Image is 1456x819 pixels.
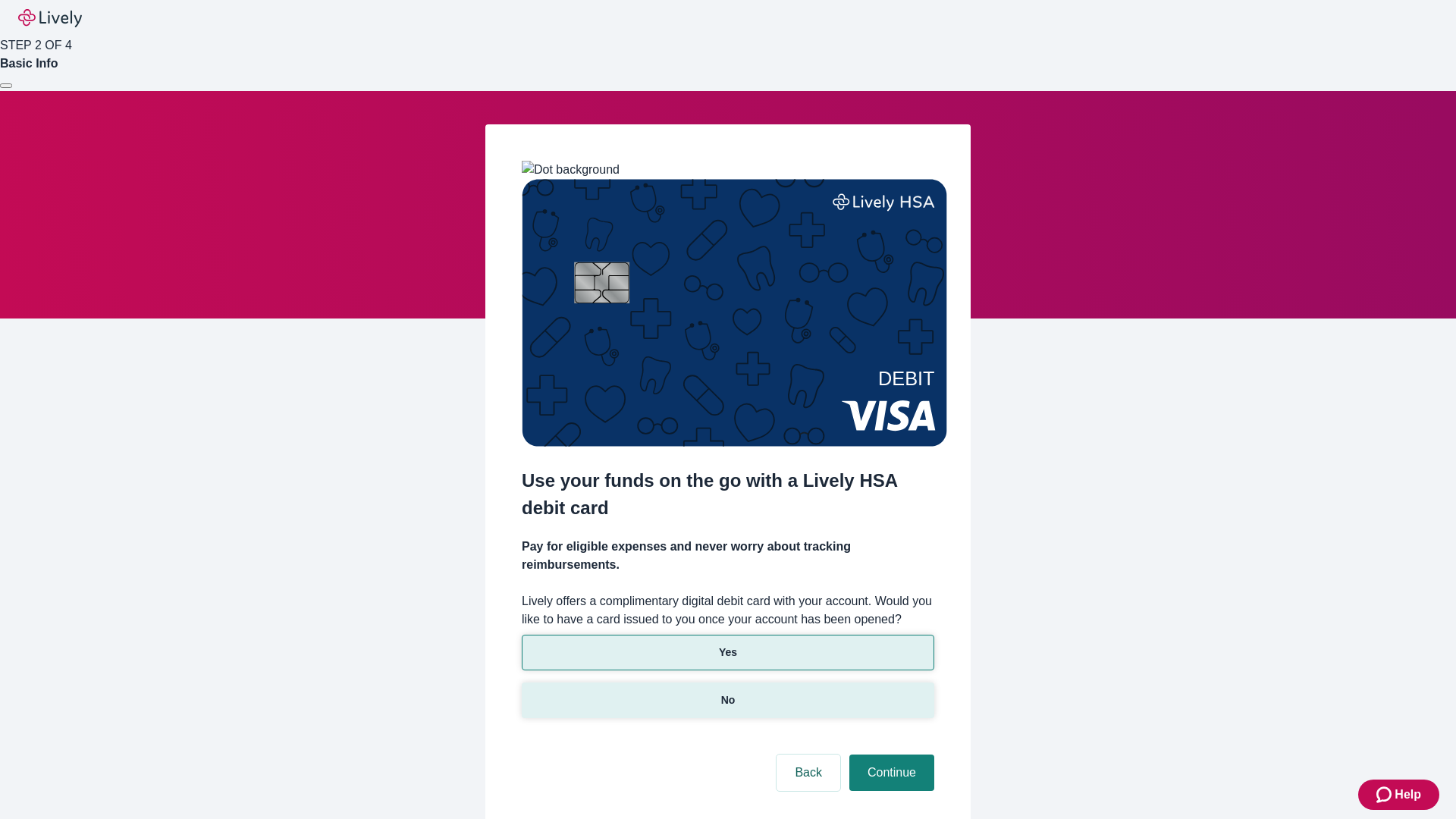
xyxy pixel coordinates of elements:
[522,592,934,629] label: Lively offers a complimentary digital debit card with your account. Would you like to have a card...
[849,755,934,791] button: Continue
[522,467,934,522] h2: Use your funds on the go with a Lively HSA debit card
[522,538,934,574] h4: Pay for eligible expenses and never worry about tracking reimbursements.
[522,635,934,670] button: Yes
[522,682,934,718] button: No
[522,179,947,447] img: Debit card
[1376,786,1395,804] svg: Zendesk support icon
[522,161,620,179] img: Dot background
[1358,780,1439,810] button: Zendesk support iconHelp
[721,692,736,708] p: No
[1395,786,1421,804] span: Help
[719,645,737,661] p: Yes
[18,9,82,27] img: Lively
[777,755,840,791] button: Back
